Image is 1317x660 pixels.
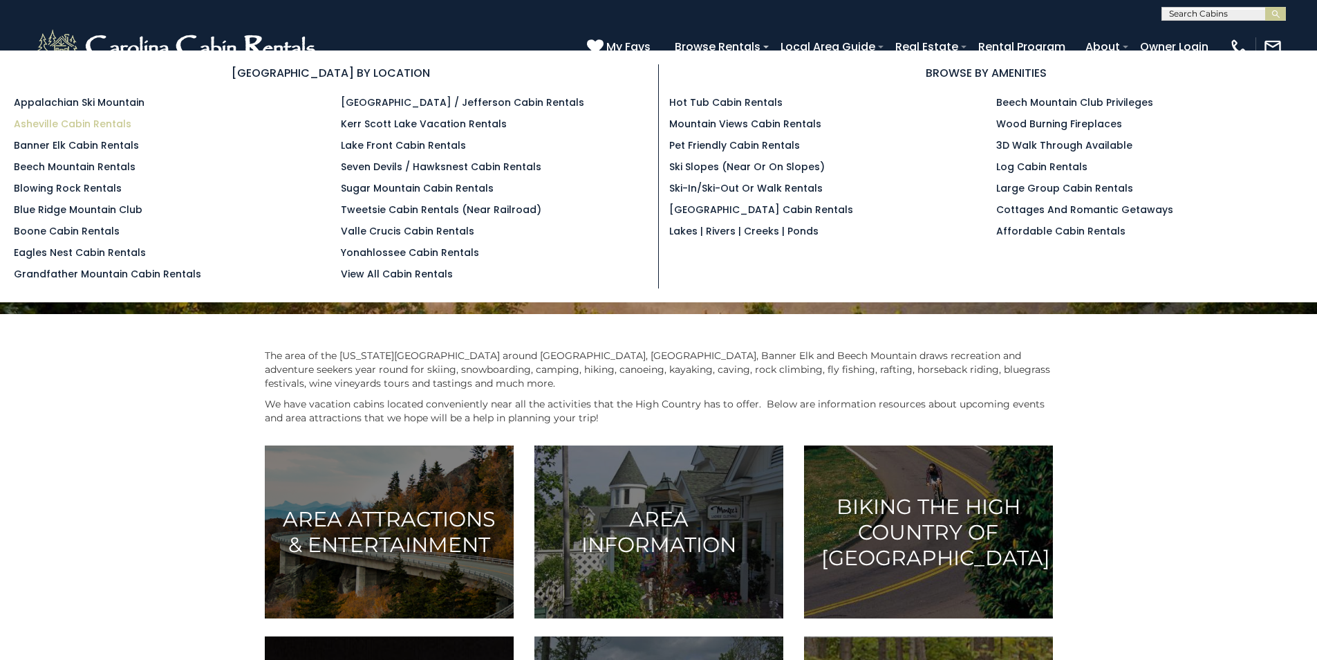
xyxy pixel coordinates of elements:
[669,160,825,174] a: Ski Slopes (Near or On Slopes)
[804,446,1053,618] a: Biking the High Country of [GEOGRAPHIC_DATA]
[996,138,1132,152] a: 3D Walk Through Available
[971,35,1072,59] a: Rental Program
[14,117,131,131] a: Asheville Cabin Rentals
[534,446,783,618] a: Area Information
[888,35,965,59] a: Real Estate
[669,64,1304,82] h3: BROWSE BY AMENITIES
[341,138,466,152] a: Lake Front Cabin Rentals
[14,181,122,195] a: Blowing Rock Rentals
[341,246,479,259] a: Yonahlossee Cabin Rentals
[821,494,1036,571] h3: Biking the High Country of [GEOGRAPHIC_DATA]
[341,117,507,131] a: Kerr Scott Lake Vacation Rentals
[669,138,800,152] a: Pet Friendly Cabin Rentals
[669,181,823,195] a: Ski-in/Ski-Out or Walk Rentals
[587,38,654,56] a: My Favs
[996,203,1173,217] a: Cottages and Romantic Getaways
[265,349,1053,390] p: The area of the [US_STATE][GEOGRAPHIC_DATA] around [GEOGRAPHIC_DATA], [GEOGRAPHIC_DATA], Banner E...
[341,160,541,174] a: Seven Devils / Hawksnest Cabin Rentals
[552,506,766,558] h3: Area Information
[265,446,514,618] a: Area Attractions & Entertainment
[14,224,120,238] a: Boone Cabin Rentals
[341,267,453,281] a: View All Cabin Rentals
[669,203,853,217] a: [GEOGRAPHIC_DATA] Cabin Rentals
[669,95,783,109] a: Hot Tub Cabin Rentals
[1263,37,1282,57] img: mail-regular-white.png
[14,246,146,259] a: Eagles Nest Cabin Rentals
[996,224,1125,238] a: Affordable Cabin Rentals
[265,397,1053,425] p: We have vacation cabins located conveniently near all the activities that the High Country has to...
[14,95,144,109] a: Appalachian Ski Mountain
[668,35,767,59] a: Browse Rentals
[669,117,821,131] a: Mountain Views Cabin Rentals
[1078,35,1127,59] a: About
[996,160,1087,174] a: Log Cabin Rentals
[996,95,1153,109] a: Beech Mountain Club Privileges
[14,138,139,152] a: Banner Elk Cabin Rentals
[1133,35,1215,59] a: Owner Login
[14,203,142,217] a: Blue Ridge Mountain Club
[341,95,584,109] a: [GEOGRAPHIC_DATA] / Jefferson Cabin Rentals
[669,224,819,238] a: Lakes | Rivers | Creeks | Ponds
[14,64,648,82] h3: [GEOGRAPHIC_DATA] BY LOCATION
[341,224,474,238] a: Valle Crucis Cabin Rentals
[341,203,541,217] a: Tweetsie Cabin Rentals (Near Railroad)
[606,38,651,55] span: My Favs
[996,117,1122,131] a: Wood Burning Fireplaces
[1229,37,1249,57] img: phone-regular-white.png
[341,181,494,195] a: Sugar Mountain Cabin Rentals
[14,267,201,281] a: Grandfather Mountain Cabin Rentals
[35,26,321,68] img: White-1-2.png
[774,35,882,59] a: Local Area Guide
[282,506,496,558] h3: Area Attractions & Entertainment
[996,181,1133,195] a: Large Group Cabin Rentals
[14,160,136,174] a: Beech Mountain Rentals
